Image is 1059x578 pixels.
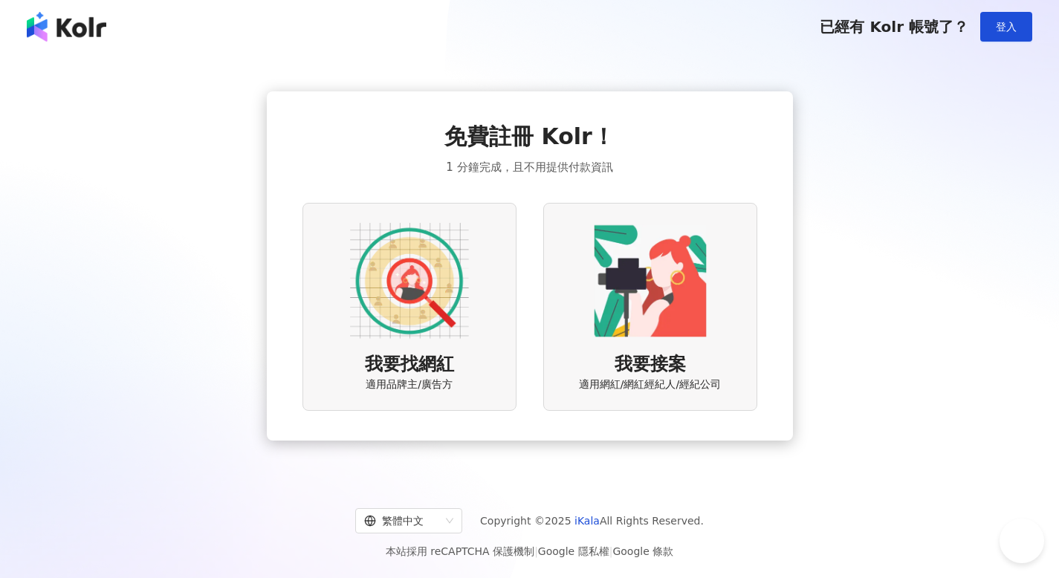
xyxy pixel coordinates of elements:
span: 登入 [996,21,1017,33]
a: iKala [574,515,600,527]
span: | [609,545,613,557]
span: 適用品牌主/廣告方 [366,377,453,392]
span: 已經有 Kolr 帳號了？ [820,18,968,36]
span: | [534,545,538,557]
img: AD identity option [350,221,469,340]
iframe: Help Scout Beacon - Open [1000,519,1044,563]
a: Google 隱私權 [538,545,609,557]
span: 我要找網紅 [365,352,454,377]
span: 適用網紅/網紅經紀人/經紀公司 [579,377,721,392]
span: 我要接案 [615,352,686,377]
span: 免費註冊 Kolr！ [444,121,615,152]
span: Copyright © 2025 All Rights Reserved. [480,512,704,530]
img: logo [27,12,106,42]
a: Google 條款 [612,545,673,557]
button: 登入 [980,12,1032,42]
div: 繁體中文 [364,509,440,533]
img: KOL identity option [591,221,710,340]
span: 1 分鐘完成，且不用提供付款資訊 [446,158,612,176]
span: 本站採用 reCAPTCHA 保護機制 [386,542,673,560]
